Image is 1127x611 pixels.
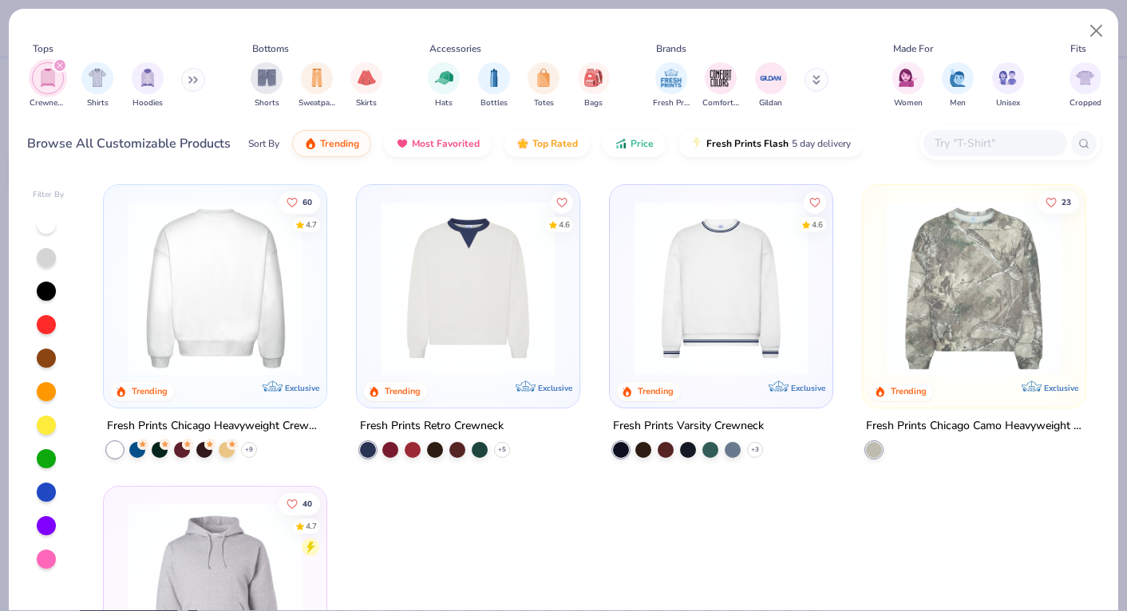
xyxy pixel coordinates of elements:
[949,69,967,87] img: Men Image
[866,416,1082,436] div: Fresh Prints Chicago Camo Heavyweight Crewneck
[360,416,504,436] div: Fresh Prints Retro Crewneck
[251,62,283,109] div: filter for Shorts
[892,62,924,109] button: filter button
[534,97,554,109] span: Totes
[306,219,318,231] div: 4.7
[899,69,917,87] img: Women Image
[933,134,1056,152] input: Try "T-Shirt"
[528,62,560,109] button: filter button
[285,383,319,393] span: Exclusive
[626,201,817,376] img: 4d4398e1-a86f-4e3e-85fd-b9623566810e
[659,66,683,90] img: Fresh Prints Image
[478,62,510,109] div: filter for Bottles
[279,191,321,213] button: Like
[653,62,690,109] button: filter button
[384,130,492,157] button: Most Favorited
[879,201,1070,376] img: d9105e28-ed75-4fdd-addc-8b592ef863ea
[893,41,933,56] div: Made For
[535,69,552,87] img: Totes Image
[942,62,974,109] div: filter for Men
[812,219,823,231] div: 4.6
[584,97,603,109] span: Bags
[656,41,686,56] div: Brands
[892,62,924,109] div: filter for Women
[428,62,460,109] button: filter button
[755,62,787,109] button: filter button
[894,97,923,109] span: Women
[1070,62,1101,109] div: filter for Cropped
[306,520,318,532] div: 4.7
[1082,16,1112,46] button: Close
[139,69,156,87] img: Hoodies Image
[33,41,53,56] div: Tops
[1076,69,1094,87] img: Cropped Image
[996,97,1020,109] span: Unisex
[678,130,863,157] button: Fresh Prints Flash5 day delivery
[304,137,317,150] img: trending.gif
[1038,191,1079,213] button: Like
[690,137,703,150] img: flash.gif
[252,41,289,56] div: Bottoms
[653,97,690,109] span: Fresh Prints
[702,62,739,109] div: filter for Comfort Colors
[584,69,602,87] img: Bags Image
[516,137,529,150] img: TopRated.gif
[292,130,371,157] button: Trending
[412,137,480,150] span: Most Favorited
[485,69,503,87] img: Bottles Image
[299,62,335,109] div: filter for Sweatpants
[435,97,453,109] span: Hats
[350,62,382,109] button: filter button
[791,383,825,393] span: Exclusive
[308,69,326,87] img: Sweatpants Image
[356,97,377,109] span: Skirts
[245,445,253,455] span: + 9
[89,69,107,87] img: Shirts Image
[303,499,313,507] span: 40
[804,191,826,213] button: Like
[528,62,560,109] div: filter for Totes
[751,445,759,455] span: + 3
[992,62,1024,109] div: filter for Unisex
[251,62,283,109] button: filter button
[603,130,666,157] button: Price
[435,69,453,87] img: Hats Image
[559,219,570,231] div: 4.6
[87,97,109,109] span: Shirts
[1043,383,1078,393] span: Exclusive
[478,62,510,109] button: filter button
[498,445,506,455] span: + 5
[428,62,460,109] div: filter for Hats
[255,97,279,109] span: Shorts
[578,62,610,109] button: filter button
[373,201,563,376] img: 3abb6cdb-110e-4e18-92a0-dbcd4e53f056
[30,97,66,109] span: Crewnecks
[299,97,335,109] span: Sweatpants
[702,62,739,109] button: filter button
[709,66,733,90] img: Comfort Colors Image
[107,416,323,436] div: Fresh Prints Chicago Heavyweight Crewneck
[39,69,57,87] img: Crewnecks Image
[303,198,313,206] span: 60
[992,62,1024,109] button: filter button
[759,66,783,90] img: Gildan Image
[653,62,690,109] div: filter for Fresh Prints
[248,136,279,151] div: Sort By
[258,69,276,87] img: Shorts Image
[1070,97,1101,109] span: Cropped
[1070,62,1101,109] button: filter button
[299,62,335,109] button: filter button
[320,137,359,150] span: Trending
[120,201,310,376] img: 9145e166-e82d-49ae-94f7-186c20e691c9
[998,69,1017,87] img: Unisex Image
[350,62,382,109] div: filter for Skirts
[706,137,789,150] span: Fresh Prints Flash
[1062,198,1071,206] span: 23
[538,383,572,393] span: Exclusive
[631,137,654,150] span: Price
[30,62,66,109] button: filter button
[532,137,578,150] span: Top Rated
[578,62,610,109] div: filter for Bags
[30,62,66,109] div: filter for Crewnecks
[396,137,409,150] img: most_fav.gif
